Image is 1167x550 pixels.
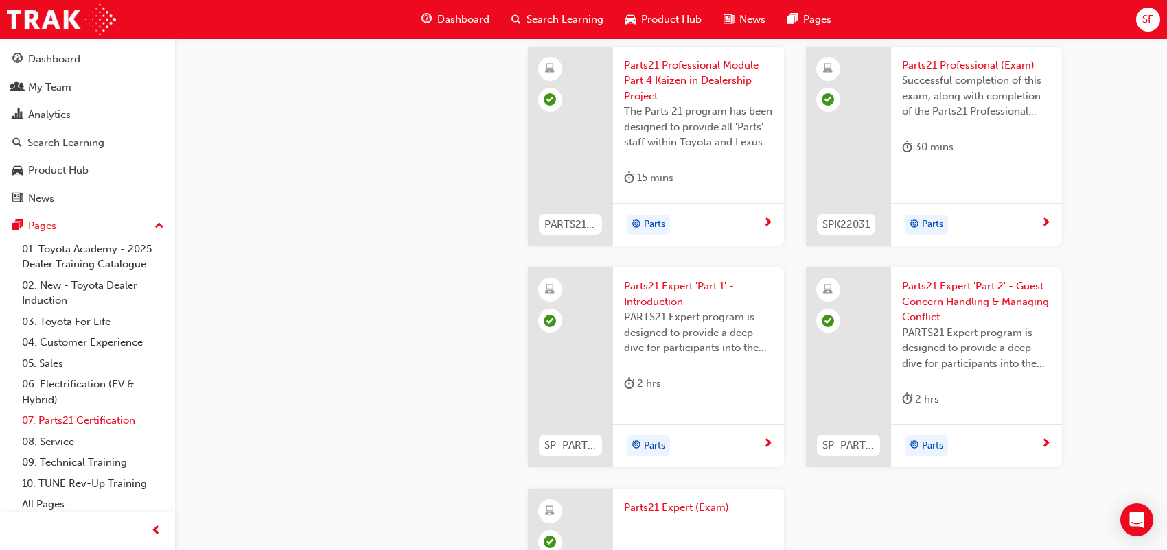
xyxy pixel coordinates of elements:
[624,278,773,309] span: Parts21 Expert 'Part 1' - Introduction
[1041,438,1051,451] span: next-icon
[823,60,833,78] span: learningResourceType_ELEARNING-icon
[713,5,776,34] a: news-iconNews
[644,217,665,232] span: Parts
[803,12,831,27] span: Pages
[624,375,661,392] div: 2 hrs
[902,139,954,156] div: 30 mins
[5,44,170,213] button: DashboardMy TeamAnalyticsSearch LearningProduct HubNews
[776,5,842,34] a: pages-iconPages
[12,220,23,232] span: pages-icon
[5,213,170,239] button: Pages
[763,438,773,451] span: next-icon
[27,135,104,151] div: Search Learning
[545,281,555,299] span: learningResourceType_ELEARNING-icon
[632,437,641,455] span: target-icon
[902,325,1051,372] span: PARTS21 Expert program is designed to provide a deep dive for participants into the framework and...
[544,217,597,232] span: PARTS21_PROFPART4_0923_EL
[527,12,603,27] span: Search Learning
[16,494,170,515] a: All Pages
[823,281,833,299] span: learningResourceType_ELEARNING-icon
[910,437,919,455] span: target-icon
[12,165,23,177] span: car-icon
[528,267,784,467] a: SP_PARTS21_EXPERTP1_1223_ELParts21 Expert 'Part 1' - IntroductionPARTS21 Expert program is design...
[544,93,556,106] span: learningRecordVerb_PASS-icon
[806,267,1062,467] a: SP_PARTS21_EXPERTP2_1223_ELParts21 Expert 'Part 2' - Guest Concern Handling & Managing ConflictPA...
[614,5,713,34] a: car-iconProduct Hub
[28,107,71,123] div: Analytics
[437,12,489,27] span: Dashboard
[632,216,641,234] span: target-icon
[411,5,500,34] a: guage-iconDashboard
[902,278,1051,325] span: Parts21 Expert 'Part 2' - Guest Concern Handling & Managing Conflict
[1142,12,1153,27] span: SF
[902,391,912,408] span: duration-icon
[16,311,170,333] a: 03. Toyota For Life
[12,53,23,66] span: guage-icon
[511,11,521,28] span: search-icon
[16,239,170,275] a: 01. Toyota Academy - 2025 Dealer Training Catalogue
[5,186,170,211] a: News
[624,375,634,392] span: duration-icon
[5,75,170,100] a: My Team
[922,217,943,232] span: Parts
[1041,217,1051,230] span: next-icon
[5,102,170,128] a: Analytics
[806,47,1062,246] a: SPK22031Parts21 Professional (Exam)Successful completion of this exam, along with completion of t...
[12,137,22,150] span: search-icon
[625,11,636,28] span: car-icon
[544,315,556,327] span: learningRecordVerb_PASS-icon
[624,309,773,356] span: PARTS21 Expert program is designed to provide a deep dive for participants into the framework and...
[902,58,1051,73] span: Parts21 Professional (Exam)
[763,217,773,230] span: next-icon
[545,503,555,521] span: learningResourceType_ELEARNING-icon
[5,47,170,72] a: Dashboard
[902,391,939,408] div: 2 hrs
[16,410,170,431] a: 07. Parts21 Certification
[151,523,161,540] span: prev-icon
[822,93,834,106] span: learningRecordVerb_COMPLETE-icon
[5,130,170,156] a: Search Learning
[12,109,23,121] span: chart-icon
[922,438,943,454] span: Parts
[28,218,56,234] div: Pages
[624,169,673,187] div: 15 mins
[28,51,80,67] div: Dashboard
[16,452,170,473] a: 09. Technical Training
[641,12,702,27] span: Product Hub
[16,473,170,494] a: 10. TUNE Rev-Up Training
[421,11,432,28] span: guage-icon
[12,82,23,94] span: people-icon
[902,139,912,156] span: duration-icon
[545,60,555,78] span: learningResourceType_ELEARNING-icon
[822,315,834,327] span: learningRecordVerb_PASS-icon
[16,332,170,353] a: 04. Customer Experience
[910,216,919,234] span: target-icon
[5,158,170,183] a: Product Hub
[16,431,170,453] a: 08. Service
[12,193,23,205] span: news-icon
[739,12,765,27] span: News
[544,536,556,548] span: learningRecordVerb_PASS-icon
[28,163,89,178] div: Product Hub
[822,217,870,232] span: SPK22031
[624,169,634,187] span: duration-icon
[528,47,784,246] a: PARTS21_PROFPART4_0923_ELParts21 Professional Module Part 4 Kaizen in Dealership ProjectThe Parts...
[16,374,170,410] a: 06. Electrification (EV & Hybrid)
[787,11,798,28] span: pages-icon
[16,275,170,311] a: 02. New - Toyota Dealer Induction
[902,73,1051,119] span: Successful completion of this exam, along with completion of the Parts21 Professional eLearning m...
[624,500,773,516] span: Parts21 Expert (Exam)
[1136,8,1160,32] button: SF
[1120,503,1153,536] div: Open Intercom Messenger
[154,217,164,235] span: up-icon
[624,58,773,104] span: Parts21 Professional Module Part 4 Kaizen in Dealership Project
[28,80,71,95] div: My Team
[16,353,170,374] a: 05. Sales
[7,4,116,35] img: Trak
[28,191,54,206] div: News
[724,11,734,28] span: news-icon
[544,438,597,453] span: SP_PARTS21_EXPERTP1_1223_EL
[644,438,665,454] span: Parts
